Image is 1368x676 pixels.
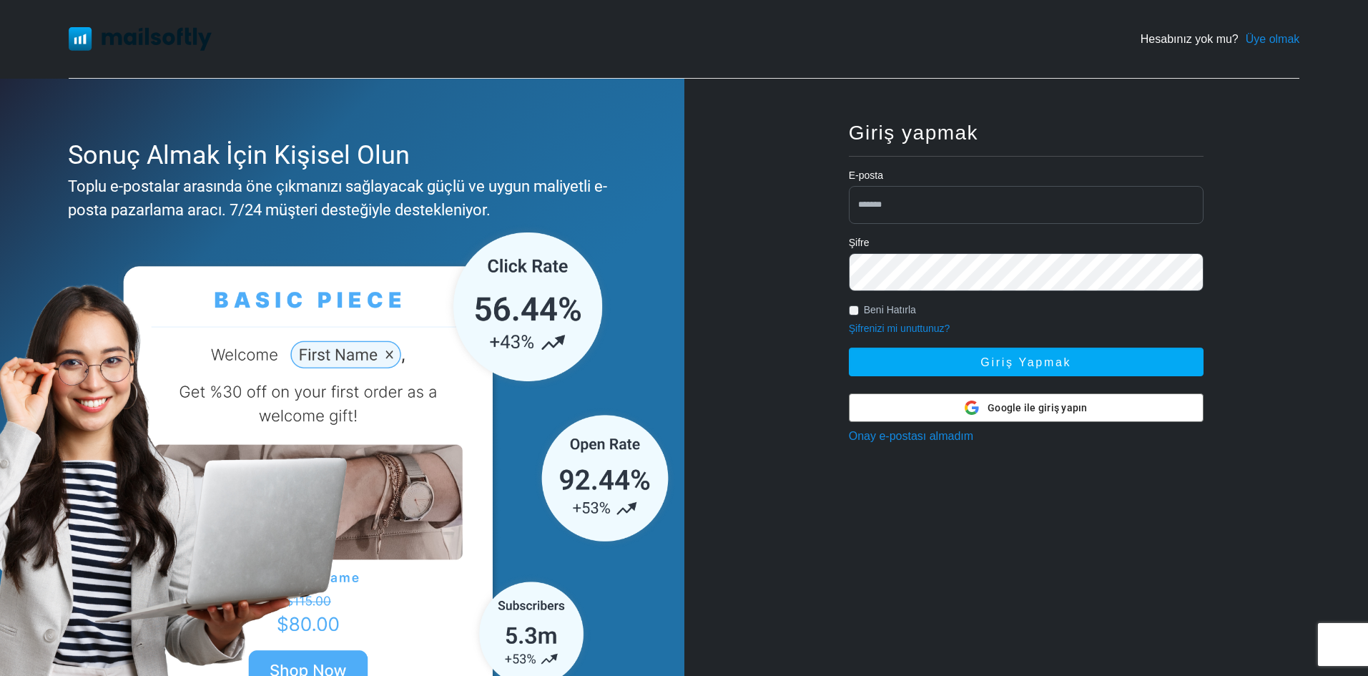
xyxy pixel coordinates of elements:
[1246,31,1300,48] a: Üye olmak
[849,237,870,248] font: Şifre
[864,304,916,315] font: Beni Hatırla
[849,122,978,144] font: Giriş yapmak
[849,430,973,442] a: Onay e-postası almadım
[68,140,410,170] font: Sonuç Almak İçin Kişisel Olun
[849,170,883,181] font: E-posta
[1141,33,1239,45] font: Hesabınız yok mu?
[849,323,950,334] a: Şifrenizi mi unuttunuz?
[849,348,1204,376] button: Giriş yapmak
[69,27,212,50] img: Mailsoftly
[68,177,607,219] font: Toplu e-postalar arasında öne çıkmanızı sağlayacak güçlü ve uygun maliyetli e-posta pazarlama ara...
[988,402,1088,413] font: Google ile giriş yapın
[980,356,1071,368] font: Giriş yapmak
[1246,33,1300,45] font: Üye olmak
[849,393,1204,422] button: Google ile giriş yapın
